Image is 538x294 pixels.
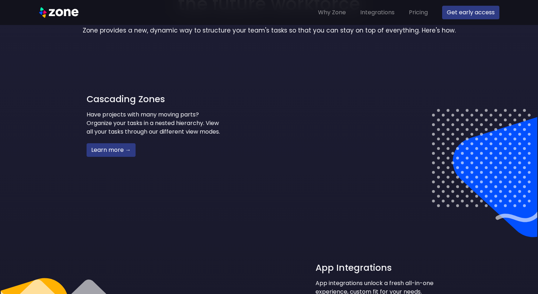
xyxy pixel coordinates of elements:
[406,5,431,20] a: Pricing
[87,94,222,105] h2: Cascading Zones
[274,100,382,154] video: Your browser does not support the video tag.
[357,5,397,20] a: Integrations
[87,110,222,136] p: Have projects with many moving parts? Organize your tasks in a nested hierarchy. View all your ta...
[87,143,136,157] button: Learn more →
[316,263,451,273] h2: App Integrations
[442,6,499,19] button: Get early access
[315,5,349,20] a: Why Zone
[39,7,79,18] img: Zone Logo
